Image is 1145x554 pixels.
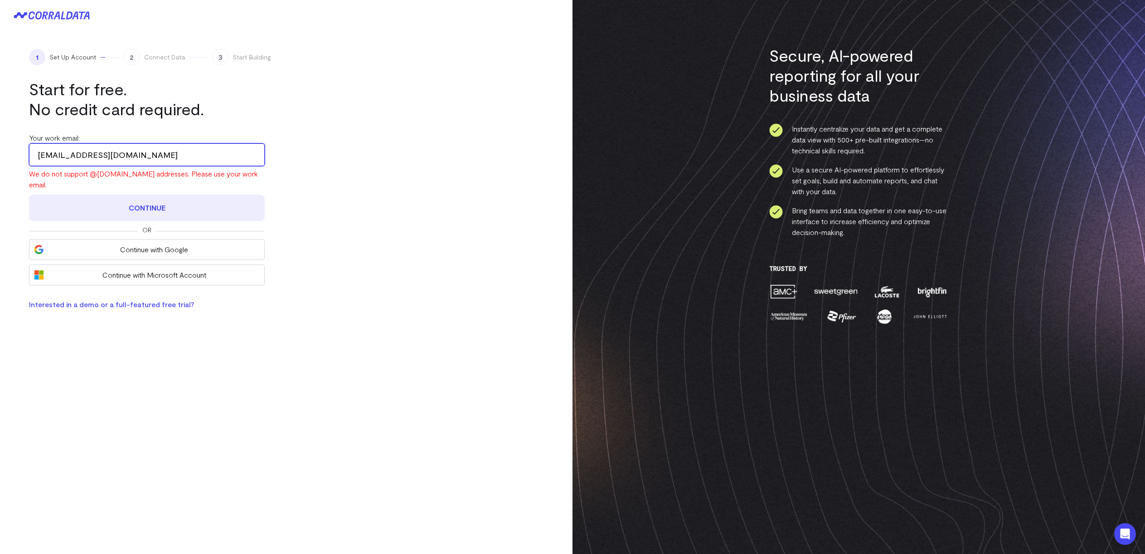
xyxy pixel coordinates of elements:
button: Continue with Microsoft Account [29,265,265,285]
li: Use a secure AI-powered platform to effortlessly set goals, build and automate reports, and chat ... [769,164,948,197]
li: Bring teams and data together in one easy-to-use interface to increase efficiency and optimize de... [769,205,948,238]
h3: Trusted By [769,265,948,272]
input: Enter your work email address [29,143,265,166]
h3: Secure, AI-powered reporting for all your business data [769,45,948,105]
a: Interested in a demo or a full-featured free trial? [29,300,194,309]
h1: Start for free. No credit card required. [29,79,265,119]
span: 3 [212,49,228,65]
div: We do not support @[DOMAIN_NAME] addresses. Please use your work email. [29,168,265,190]
div: Open Intercom Messenger [1114,523,1136,545]
span: Set Up Account [50,53,96,62]
span: Or [142,226,151,235]
span: Continue with Google [49,244,260,255]
span: Connect Data [144,53,185,62]
li: Instantly centralize your data and get a complete data view with 500+ pre-built integrations—no t... [769,123,948,156]
span: Start Building [233,53,271,62]
button: Continue with Google [29,239,265,260]
button: Continue [29,195,265,221]
span: Continue with Microsoft Account [49,270,260,280]
span: 2 [123,49,140,65]
span: 1 [29,49,45,65]
label: Your work email: [29,133,80,142]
